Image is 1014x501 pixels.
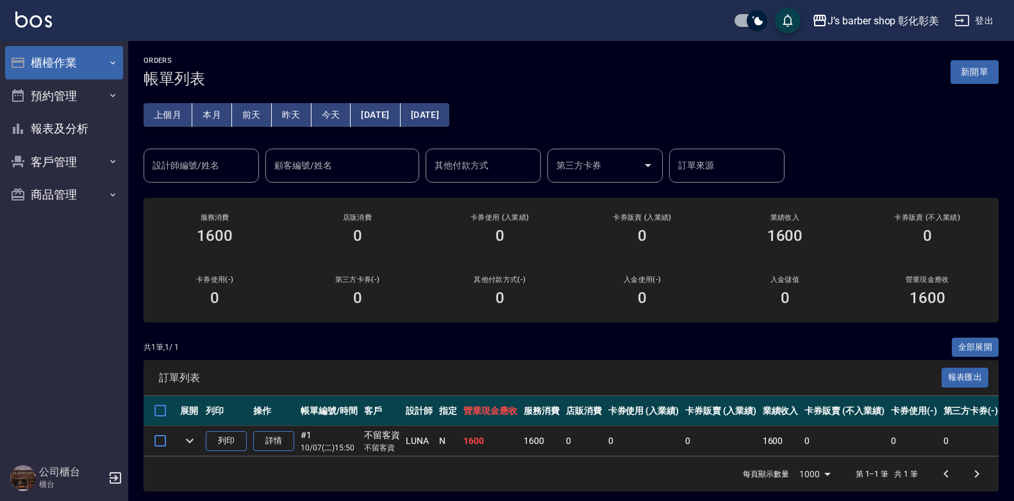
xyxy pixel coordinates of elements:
[312,103,351,127] button: 今天
[460,426,520,456] td: 1600
[206,431,247,451] button: 列印
[801,426,887,456] td: 0
[942,368,989,388] button: 報表匯出
[144,341,179,353] p: 共 1 筆, 1 / 1
[729,213,840,222] h2: 業績收入
[5,46,123,79] button: 櫃檯作業
[801,396,887,426] th: 卡券販賣 (不入業績)
[15,12,52,28] img: Logo
[760,396,802,426] th: 業績收入
[638,289,647,307] h3: 0
[520,396,563,426] th: 服務消費
[495,289,504,307] h3: 0
[563,396,605,426] th: 店販消費
[253,431,294,451] a: 詳情
[5,79,123,113] button: 預約管理
[159,213,270,222] h3: 服務消費
[781,289,790,307] h3: 0
[444,275,556,284] h2: 其他付款方式(-)
[197,227,233,245] h3: 1600
[144,56,205,65] h2: ORDERS
[297,426,361,456] td: #1
[436,426,460,456] td: N
[39,466,104,479] h5: 公司櫃台
[232,103,272,127] button: 前天
[301,275,413,284] h2: 第三方卡券(-)
[807,8,944,34] button: J’s barber shop 彰化彰美
[297,396,361,426] th: 帳單編號/時間
[856,468,918,480] p: 第 1–1 筆 共 1 筆
[301,442,358,454] p: 10/07 (二) 15:50
[940,426,1002,456] td: 0
[794,457,835,491] div: 1000
[951,65,999,78] a: 新開單
[351,103,400,127] button: [DATE]
[767,227,803,245] h3: 1600
[760,426,802,456] td: 1600
[872,275,983,284] h2: 營業現金應收
[910,289,945,307] h3: 1600
[888,396,940,426] th: 卡券使用(-)
[203,396,250,426] th: 列印
[949,9,999,33] button: 登出
[159,275,270,284] h2: 卡券使用(-)
[942,371,989,383] a: 報表匯出
[210,289,219,307] h3: 0
[144,70,205,88] h3: 帳單列表
[605,426,683,456] td: 0
[5,145,123,179] button: 客戶管理
[638,155,658,176] button: Open
[10,465,36,491] img: Person
[682,396,760,426] th: 卡券販賣 (入業績)
[403,426,436,456] td: LUNA
[436,396,460,426] th: 指定
[5,112,123,145] button: 報表及分析
[364,429,400,442] div: 不留客資
[39,479,104,490] p: 櫃台
[495,227,504,245] h3: 0
[563,426,605,456] td: 0
[180,431,199,450] button: expand row
[272,103,312,127] button: 昨天
[743,468,789,480] p: 每頁顯示數量
[403,396,436,426] th: 設計師
[951,60,999,84] button: 新開單
[586,275,698,284] h2: 入金使用(-)
[353,227,362,245] h3: 0
[301,213,413,222] h2: 店販消費
[353,289,362,307] h3: 0
[775,8,801,33] button: save
[250,396,297,426] th: 操作
[888,426,940,456] td: 0
[638,227,647,245] h3: 0
[364,442,400,454] p: 不留客資
[605,396,683,426] th: 卡券使用 (入業績)
[460,396,520,426] th: 營業現金應收
[827,13,939,29] div: J’s barber shop 彰化彰美
[520,426,563,456] td: 1600
[444,213,556,222] h2: 卡券使用 (入業績)
[586,213,698,222] h2: 卡券販賣 (入業績)
[361,396,403,426] th: 客戶
[729,275,840,284] h2: 入金儲值
[159,372,942,384] span: 訂單列表
[192,103,232,127] button: 本月
[177,396,203,426] th: 展開
[144,103,192,127] button: 上個月
[923,227,932,245] h3: 0
[5,178,123,211] button: 商品管理
[401,103,449,127] button: [DATE]
[952,338,999,357] button: 全部展開
[682,426,760,456] td: 0
[940,396,1002,426] th: 第三方卡券(-)
[872,213,983,222] h2: 卡券販賣 (不入業績)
